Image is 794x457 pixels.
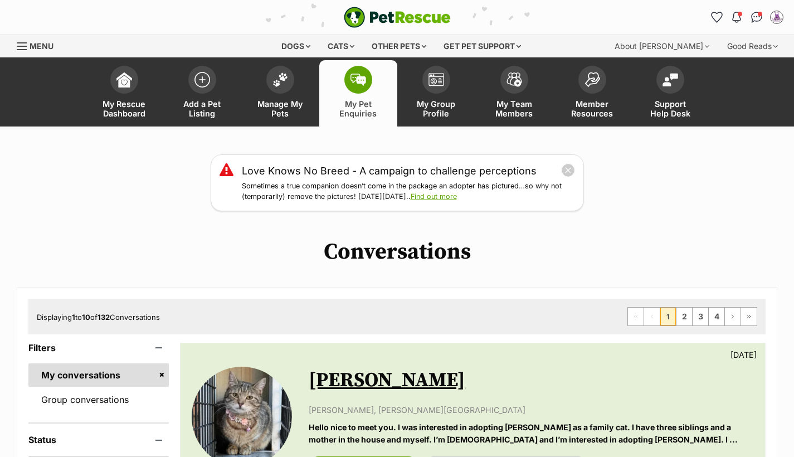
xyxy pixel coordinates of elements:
a: Page 3 [693,308,708,325]
span: Manage My Pets [255,99,305,118]
a: Menu [17,35,61,55]
a: My conversations [28,363,169,387]
img: pet-enquiries-icon-7e3ad2cf08bfb03b45e93fb7055b45f3efa6380592205ae92323e6603595dc1f.svg [350,74,366,86]
a: Manage My Pets [241,60,319,127]
header: Filters [28,343,169,353]
a: Add a Pet Listing [163,60,241,127]
a: Favourites [708,8,725,26]
span: Add a Pet Listing [177,99,227,118]
img: manage-my-pets-icon-02211641906a0b7f246fdf0571729dbe1e7629f14944591b6c1af311fb30b64b.svg [272,72,288,87]
div: Get pet support [436,35,529,57]
span: Previous page [644,308,660,325]
button: close [561,163,575,177]
a: Group conversations [28,388,169,411]
div: Cats [320,35,362,57]
img: chat-41dd97257d64d25036548639549fe6c8038ab92f7586957e7f3b1b290dea8141.svg [751,12,763,23]
img: logo-e224e6f780fb5917bec1dbf3a21bbac754714ae5b6737aabdf751b685950b380.svg [344,7,451,28]
ul: Account quick links [708,8,786,26]
span: First page [628,308,644,325]
span: Menu [30,41,53,51]
header: Status [28,435,169,445]
a: My Pet Enquiries [319,60,397,127]
img: Bree Cockyane profile pic [771,12,782,23]
img: add-pet-listing-icon-0afa8454b4691262ce3f59096e99ab1cd57d4a30225e0717b998d2c9b9846f56.svg [194,72,210,87]
img: help-desk-icon-fdf02630f3aa405de69fd3d07c3f3aa587a6932b1a1747fa1d2bba05be0121f9.svg [663,73,678,86]
div: Good Reads [719,35,786,57]
a: Member Resources [553,60,631,127]
button: Notifications [728,8,746,26]
a: My Team Members [475,60,553,127]
p: Sometimes a true companion doesn’t come in the package an adopter has pictured…so why not (tempor... [242,181,575,202]
strong: 10 [82,313,90,322]
button: My account [768,8,786,26]
a: PetRescue [344,7,451,28]
div: About [PERSON_NAME] [607,35,717,57]
span: My Pet Enquiries [333,99,383,118]
span: My Group Profile [411,99,461,118]
strong: 132 [98,313,110,322]
img: group-profile-icon-3fa3cf56718a62981997c0bc7e787c4b2cf8bcc04b72c1350f741eb67cf2f40e.svg [428,73,444,86]
p: [DATE] [730,349,757,361]
a: Conversations [748,8,766,26]
span: Page 1 [660,308,676,325]
img: member-resources-icon-8e73f808a243e03378d46382f2149f9095a855e16c252ad45f914b54edf8863c.svg [584,72,600,87]
img: notifications-46538b983faf8c2785f20acdc204bb7945ddae34d4c08c2a6579f10ce5e182be.svg [732,12,741,23]
p: Hello nice to meet you. I was interested in adopting [PERSON_NAME] as a family cat. I have three ... [309,421,754,445]
nav: Pagination [627,307,757,326]
img: team-members-icon-5396bd8760b3fe7c0b43da4ab00e1e3bb1a5d9ba89233759b79545d2d3fc5d0d.svg [506,72,522,87]
div: Other pets [364,35,434,57]
a: Support Help Desk [631,60,709,127]
a: Page 2 [676,308,692,325]
a: Find out more [411,192,457,201]
a: Page 4 [709,308,724,325]
span: Member Resources [567,99,617,118]
span: Support Help Desk [645,99,695,118]
span: My Rescue Dashboard [99,99,149,118]
span: My Team Members [489,99,539,118]
p: [PERSON_NAME], [PERSON_NAME][GEOGRAPHIC_DATA] [309,404,754,416]
a: Next page [725,308,741,325]
a: My Rescue Dashboard [85,60,163,127]
img: dashboard-icon-eb2f2d2d3e046f16d808141f083e7271f6b2e854fb5c12c21221c1fb7104beca.svg [116,72,132,87]
a: My Group Profile [397,60,475,127]
strong: 1 [72,313,75,322]
a: Last page [741,308,757,325]
div: Dogs [274,35,318,57]
a: [PERSON_NAME] [309,368,465,393]
a: Love Knows No Breed - A campaign to challenge perceptions [242,163,537,178]
span: Displaying to of Conversations [37,313,160,322]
